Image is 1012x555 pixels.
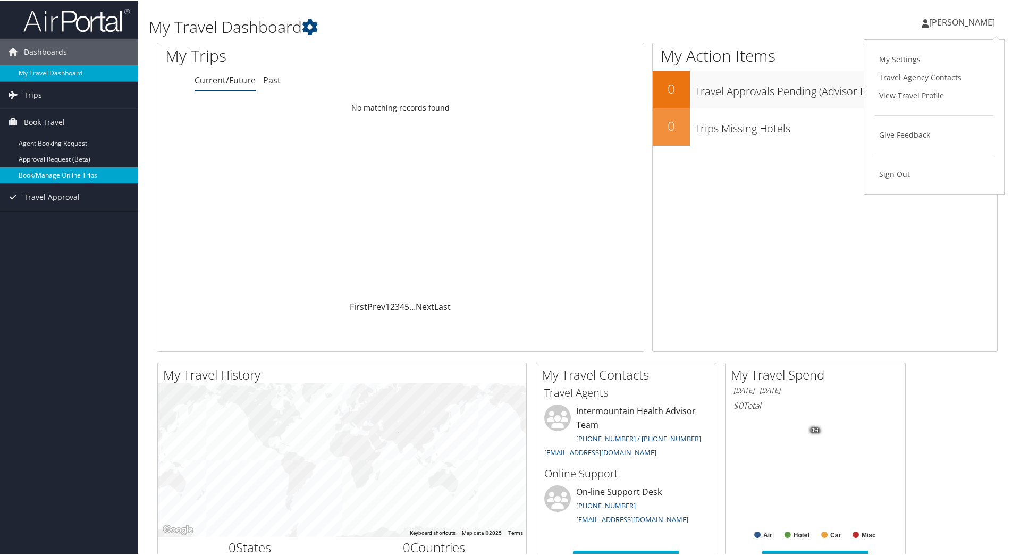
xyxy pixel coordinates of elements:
[922,5,1006,37] a: [PERSON_NAME]
[542,365,716,383] h2: My Travel Contacts
[163,365,526,383] h2: My Travel History
[161,522,196,536] img: Google
[395,300,400,312] a: 3
[653,107,997,145] a: 0Trips Missing Hotels
[576,514,688,523] a: [EMAIL_ADDRESS][DOMAIN_NAME]
[733,399,743,410] span: $0
[875,86,993,104] a: View Travel Profile
[811,426,820,433] tspan: 0%
[653,79,690,97] h2: 0
[695,78,997,98] h3: Travel Approvals Pending (Advisor Booked)
[875,164,993,182] a: Sign Out
[23,7,130,32] img: airportal-logo.png
[653,70,997,107] a: 0Travel Approvals Pending (Advisor Booked)
[24,183,80,209] span: Travel Approval
[400,300,404,312] a: 4
[409,300,416,312] span: …
[165,44,433,66] h1: My Trips
[149,15,720,37] h1: My Travel Dashboard
[653,44,997,66] h1: My Action Items
[508,529,523,535] a: Terms (opens in new tab)
[350,300,367,312] a: First
[24,108,65,134] span: Book Travel
[653,116,690,134] h2: 0
[157,97,644,116] td: No matching records found
[731,365,905,383] h2: My Travel Spend
[830,531,841,538] text: Car
[875,125,993,143] a: Give Feedback
[24,81,42,107] span: Trips
[929,15,995,27] span: [PERSON_NAME]
[576,433,701,442] a: [PHONE_NUMBER] / [PHONE_NUMBER]
[385,300,390,312] a: 1
[733,384,897,394] h6: [DATE] - [DATE]
[576,500,636,509] a: [PHONE_NUMBER]
[544,447,656,456] a: [EMAIL_ADDRESS][DOMAIN_NAME]
[161,522,196,536] a: Open this area in Google Maps (opens a new window)
[763,531,772,538] text: Air
[794,531,809,538] text: Hotel
[367,300,385,312] a: Prev
[24,38,67,64] span: Dashboards
[733,399,897,410] h6: Total
[390,300,395,312] a: 2
[544,465,708,480] h3: Online Support
[410,528,456,536] button: Keyboard shortcuts
[875,68,993,86] a: Travel Agency Contacts
[695,115,997,135] h3: Trips Missing Hotels
[195,73,256,85] a: Current/Future
[544,384,708,399] h3: Travel Agents
[539,403,713,460] li: Intermountain Health Advisor Team
[539,484,713,528] li: On-line Support Desk
[416,300,434,312] a: Next
[434,300,451,312] a: Last
[462,529,502,535] span: Map data ©2025
[862,531,876,538] text: Misc
[404,300,409,312] a: 5
[403,537,410,555] span: 0
[263,73,281,85] a: Past
[229,537,236,555] span: 0
[875,49,993,68] a: My Settings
